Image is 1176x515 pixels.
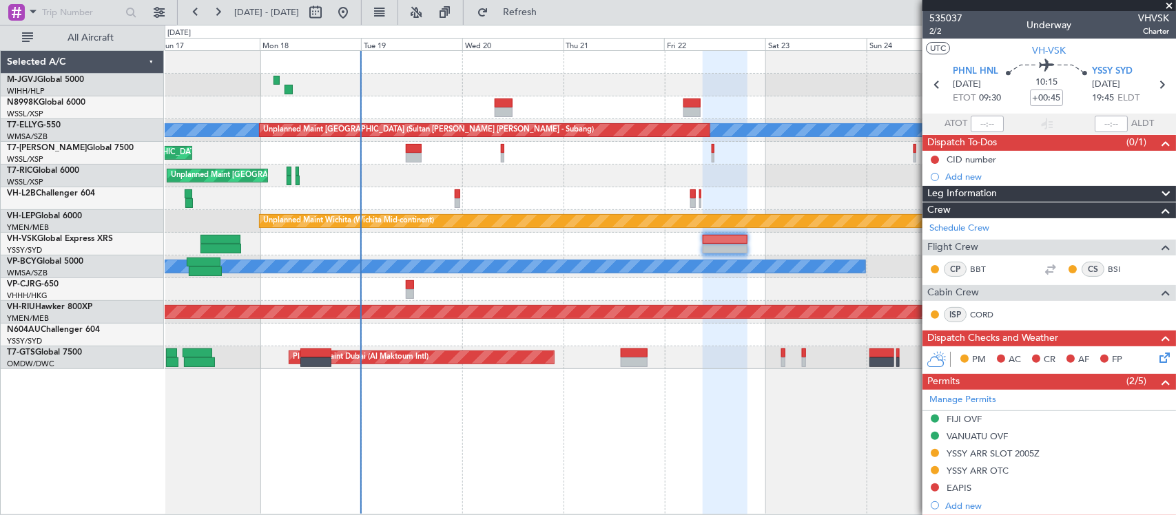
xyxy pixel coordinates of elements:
[7,336,42,346] a: YSSY/SYD
[945,171,1169,182] div: Add new
[944,307,967,322] div: ISP
[1009,353,1021,367] span: AC
[945,117,967,131] span: ATOT
[1131,117,1154,131] span: ALDT
[945,500,1169,512] div: Add new
[1092,78,1120,92] span: [DATE]
[1092,65,1133,78] span: YSSY SYD
[7,245,42,255] a: YSSY/SYD
[927,186,997,202] span: Leg Information
[664,38,765,50] div: Fri 22
[260,38,361,50] div: Mon 18
[7,257,83,266] a: VP-BCYGlobal 5000
[953,78,981,92] span: [DATE]
[765,38,867,50] div: Sat 23
[1044,353,1055,367] span: CR
[361,38,462,50] div: Tue 19
[7,268,48,278] a: WMSA/SZB
[947,413,982,425] div: FIJI OVF
[971,116,1004,132] input: --:--
[7,291,48,301] a: VHHH/HKG
[929,11,962,25] span: 535037
[1108,263,1139,275] a: BSI
[7,189,95,198] a: VH-L2BChallenger 604
[7,144,87,152] span: T7-[PERSON_NAME]
[7,359,54,369] a: OMDW/DWC
[263,120,594,140] div: Unplanned Maint [GEOGRAPHIC_DATA] (Sultan [PERSON_NAME] [PERSON_NAME] - Subang)
[7,303,35,311] span: VH-RIU
[7,235,37,243] span: VH-VSK
[867,38,968,50] div: Sun 24
[7,98,39,107] span: N8998K
[234,6,299,19] span: [DATE] - [DATE]
[972,353,986,367] span: PM
[7,280,35,288] span: VP-CJR
[7,98,85,107] a: N8998KGlobal 6000
[970,308,1001,321] a: CORD
[947,465,1009,476] div: YSSY ARR OTC
[7,76,37,84] span: M-JGVJ
[471,1,553,23] button: Refresh
[15,27,149,49] button: All Aircraft
[947,448,1040,459] div: YSSY ARR SLOT 2005Z
[1126,374,1146,388] span: (2/5)
[7,144,134,152] a: T7-[PERSON_NAME]Global 7500
[1112,353,1122,367] span: FP
[970,263,1001,275] a: BBT
[929,222,989,235] a: Schedule Crew
[7,212,82,220] a: VH-LEPGlobal 6000
[1033,43,1066,58] span: VH-VSK
[167,28,191,39] div: [DATE]
[947,482,971,494] div: EAPIS
[263,211,434,231] div: Unplanned Maint Wichita (Wichita Mid-continent)
[1082,262,1104,277] div: CS
[1035,76,1058,90] span: 10:15
[944,262,967,277] div: CP
[1117,92,1139,105] span: ELDT
[7,109,43,119] a: WSSL/XSP
[1138,25,1169,37] span: Charter
[7,212,35,220] span: VH-LEP
[953,65,998,78] span: PHNL HNL
[7,222,49,233] a: YMEN/MEB
[1138,11,1169,25] span: VHVSK
[293,347,429,368] div: Planned Maint Dubai (Al Maktoum Intl)
[7,235,113,243] a: VH-VSKGlobal Express XRS
[7,257,37,266] span: VP-BCY
[7,348,82,357] a: T7-GTSGlobal 7500
[564,38,665,50] div: Thu 21
[929,393,996,407] a: Manage Permits
[7,280,59,288] a: VP-CJRG-650
[7,154,43,165] a: WSSL/XSP
[7,76,84,84] a: M-JGVJGlobal 5000
[927,135,997,151] span: Dispatch To-Dos
[953,92,976,105] span: ETOT
[171,165,342,186] div: Unplanned Maint [GEOGRAPHIC_DATA] (Seletar)
[1126,135,1146,149] span: (0/1)
[926,42,950,54] button: UTC
[7,303,92,311] a: VH-RIUHawker 800XP
[7,86,45,96] a: WIHH/HLP
[1078,353,1089,367] span: AF
[927,374,960,390] span: Permits
[7,121,61,129] a: T7-ELLYG-550
[36,33,145,43] span: All Aircraft
[158,38,260,50] div: Sun 17
[1027,19,1072,33] div: Underway
[7,348,35,357] span: T7-GTS
[1092,92,1114,105] span: 19:45
[7,177,43,187] a: WSSL/XSP
[7,167,32,175] span: T7-RIC
[929,25,962,37] span: 2/2
[7,121,37,129] span: T7-ELLY
[947,154,996,165] div: CID number
[42,2,121,23] input: Trip Number
[7,167,79,175] a: T7-RICGlobal 6000
[927,202,951,218] span: Crew
[7,189,36,198] span: VH-L2B
[927,285,979,301] span: Cabin Crew
[7,313,49,324] a: YMEN/MEB
[927,240,978,255] span: Flight Crew
[491,8,549,17] span: Refresh
[462,38,564,50] div: Wed 20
